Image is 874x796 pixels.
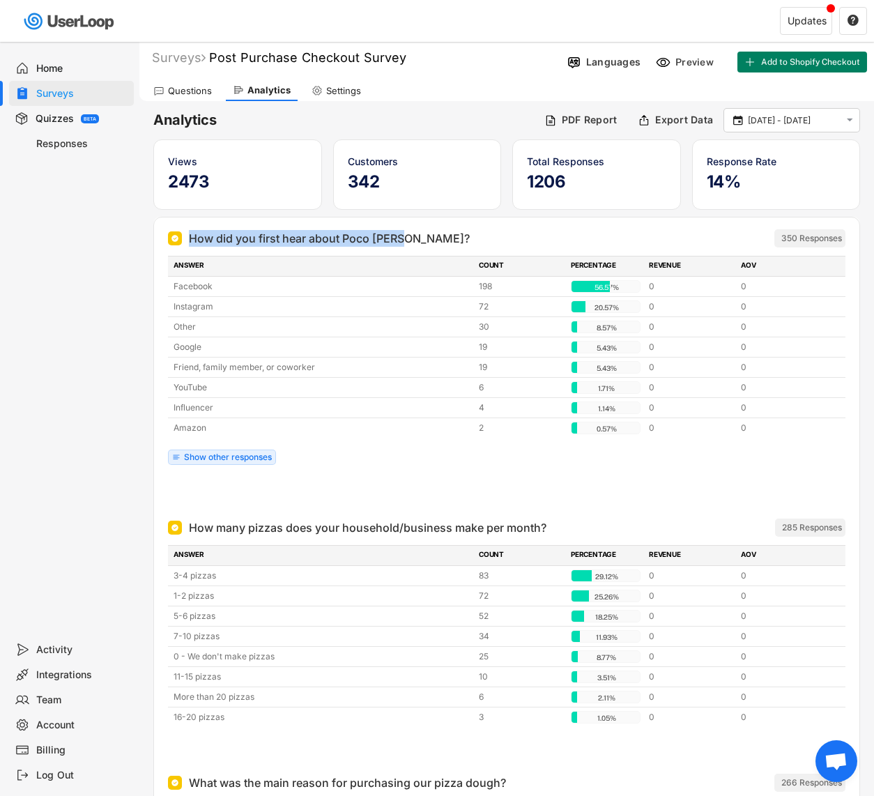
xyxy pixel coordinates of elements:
[574,342,638,354] div: 5.43%
[649,610,733,622] div: 0
[649,671,733,683] div: 0
[649,260,733,273] div: REVENUE
[741,361,825,374] div: 0
[84,116,96,121] div: BETA
[649,341,733,353] div: 0
[761,58,860,66] span: Add to Shopify Checkout
[574,671,638,684] div: 3.51%
[36,87,128,100] div: Surveys
[174,341,470,353] div: Google
[782,522,842,533] div: 285 Responses
[21,7,119,36] img: userloop-logo-01.svg
[741,300,825,313] div: 0
[741,650,825,663] div: 0
[174,671,470,683] div: 11-15 pizzas
[574,301,638,314] div: 20.57%
[189,519,546,536] div: How many pizzas does your household/business make per month?
[36,694,128,707] div: Team
[174,280,470,293] div: Facebook
[184,453,272,461] div: Show other responses
[848,14,859,26] text: 
[479,300,562,313] div: 72
[36,137,128,151] div: Responses
[571,549,641,562] div: PERCENTAGE
[574,570,638,583] div: 29.12%
[36,112,74,125] div: Quizzes
[847,15,859,27] button: 
[748,114,840,128] input: Select Date Range
[36,62,128,75] div: Home
[655,114,713,126] div: Export Data
[479,260,562,273] div: COUNT
[741,321,825,333] div: 0
[479,590,562,602] div: 72
[479,691,562,703] div: 6
[649,650,733,663] div: 0
[479,671,562,683] div: 10
[36,744,128,757] div: Billing
[36,719,128,732] div: Account
[649,422,733,434] div: 0
[174,650,470,663] div: 0 - We don't make pizzas
[189,774,506,791] div: What was the main reason for purchasing our pizza dough?
[741,280,825,293] div: 0
[247,84,291,96] div: Analytics
[174,610,470,622] div: 5-6 pizzas
[574,362,638,374] div: 5.43%
[574,321,638,334] div: 8.57%
[847,114,853,126] text: 
[479,361,562,374] div: 19
[479,650,562,663] div: 25
[649,321,733,333] div: 0
[586,56,641,68] div: Languages
[527,154,666,169] div: Total Responses
[36,643,128,657] div: Activity
[209,50,406,65] font: Post Purchase Checkout Survey
[649,590,733,602] div: 0
[174,711,470,724] div: 16-20 pizzas
[174,630,470,643] div: 7-10 pizzas
[741,569,825,582] div: 0
[741,590,825,602] div: 0
[36,668,128,682] div: Integrations
[741,341,825,353] div: 0
[174,300,470,313] div: Instagram
[741,630,825,643] div: 0
[574,631,638,643] div: 11.93%
[174,381,470,394] div: YouTube
[649,361,733,374] div: 0
[741,381,825,394] div: 0
[574,651,638,664] div: 8.77%
[649,711,733,724] div: 0
[171,234,179,243] img: Single Select
[153,111,534,130] h6: Analytics
[574,611,638,623] div: 18.25%
[571,260,641,273] div: PERCENTAGE
[36,769,128,782] div: Log Out
[567,55,581,70] img: Language%20Icon.svg
[741,610,825,622] div: 0
[574,712,638,724] div: 1.05%
[348,171,487,192] h5: 342
[574,402,638,415] div: 1.14%
[479,569,562,582] div: 83
[733,114,743,126] text: 
[174,361,470,374] div: Friend, family member, or coworker
[174,401,470,414] div: Influencer
[574,590,638,603] div: 25.26%
[479,321,562,333] div: 30
[574,382,638,395] div: 1.71%
[707,171,846,192] h5: 14%
[348,154,487,169] div: Customers
[843,114,856,126] button: 
[174,549,470,562] div: ANSWER
[741,422,825,434] div: 0
[781,233,842,244] div: 350 Responses
[168,154,307,169] div: Views
[741,549,825,562] div: AOV
[174,260,470,273] div: ANSWER
[707,154,846,169] div: Response Rate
